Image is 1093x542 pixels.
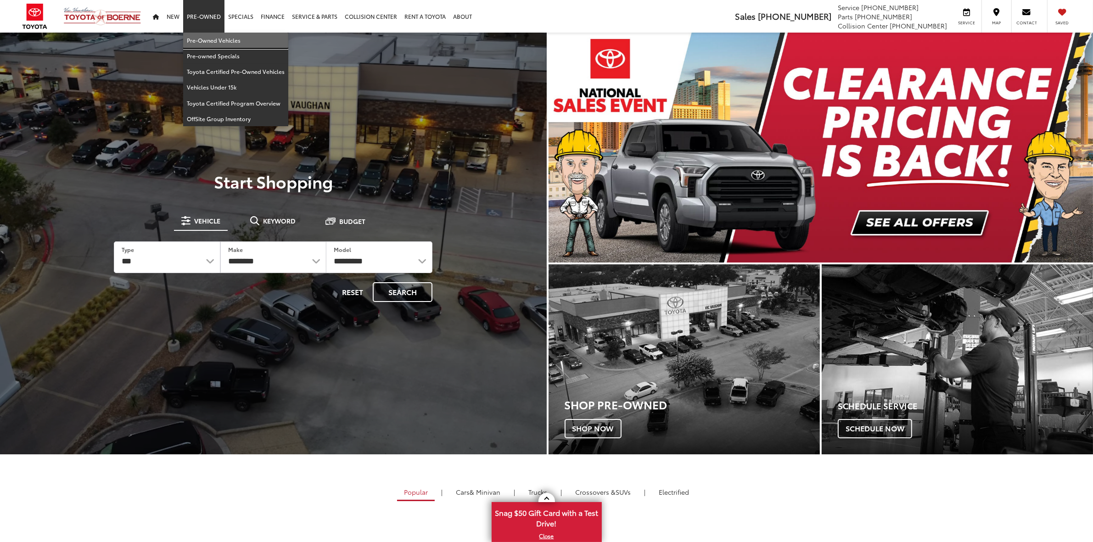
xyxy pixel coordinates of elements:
[373,282,432,302] button: Search
[652,484,696,500] a: Electrified
[194,218,220,224] span: Vehicle
[838,402,1093,411] h4: Schedule Service
[758,10,831,22] span: [PHONE_NUMBER]
[439,487,445,497] li: |
[861,3,919,12] span: [PHONE_NUMBER]
[183,64,288,79] a: Toyota Certified Pre-Owned Vehicles
[822,264,1093,454] a: Schedule Service Schedule Now
[549,264,820,454] div: Toyota
[228,246,243,253] label: Make
[122,246,134,253] label: Type
[549,264,820,454] a: Shop Pre-Owned Shop Now
[642,487,648,497] li: |
[339,218,365,224] span: Budget
[183,48,288,64] a: Pre-owned Specials
[511,487,517,497] li: |
[1016,20,1037,26] span: Contact
[39,172,508,190] p: Start Shopping
[183,79,288,95] a: Vehicles Under 15k
[397,484,435,501] a: Popular
[735,10,756,22] span: Sales
[1011,51,1093,244] button: Click to view next picture.
[565,419,622,438] span: Shop Now
[838,3,859,12] span: Service
[263,218,296,224] span: Keyword
[855,12,912,21] span: [PHONE_NUMBER]
[565,398,820,410] h3: Shop Pre-Owned
[558,487,564,497] li: |
[822,264,1093,454] div: Toyota
[334,282,371,302] button: Reset
[838,21,888,30] span: Collision Center
[493,503,601,531] span: Snag $50 Gift Card with a Test Drive!
[470,487,500,497] span: & Minivan
[568,484,638,500] a: SUVs
[1052,20,1072,26] span: Saved
[956,20,977,26] span: Service
[183,33,288,48] a: Pre-Owned Vehicles
[575,487,616,497] span: Crossovers &
[549,51,630,244] button: Click to view previous picture.
[183,95,288,111] a: Toyota Certified Program Overview
[449,484,507,500] a: Cars
[183,111,288,126] a: OffSite Group Inventory
[334,246,351,253] label: Model
[521,484,554,500] a: Trucks
[63,7,141,26] img: Vic Vaughan Toyota of Boerne
[838,419,912,438] span: Schedule Now
[838,12,853,21] span: Parts
[987,20,1007,26] span: Map
[890,21,947,30] span: [PHONE_NUMBER]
